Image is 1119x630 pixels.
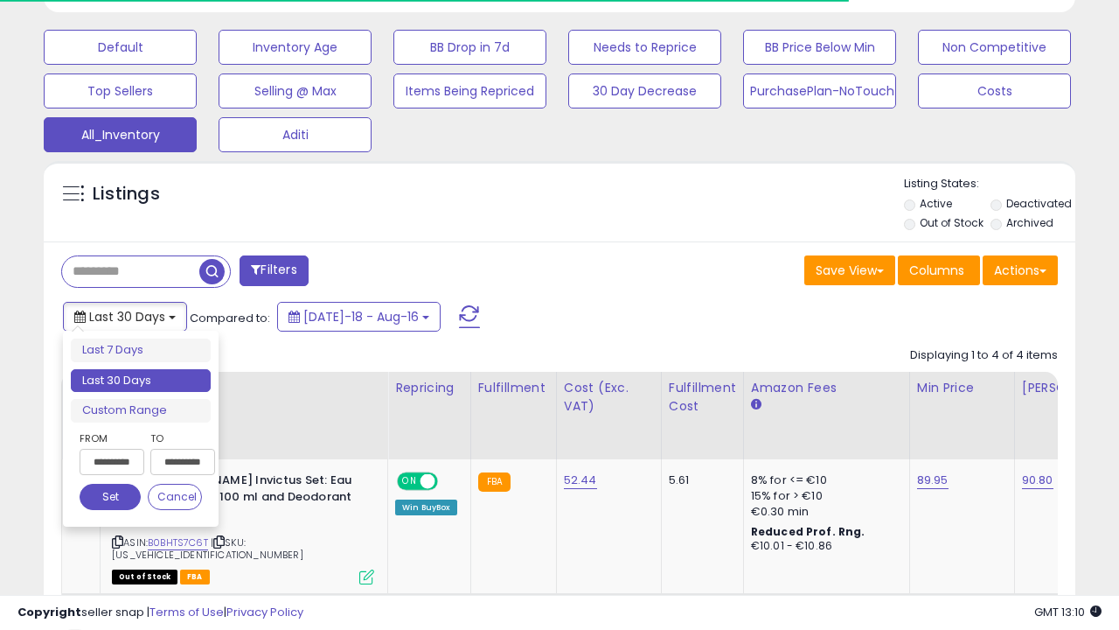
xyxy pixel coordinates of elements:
span: All listings that are currently out of stock and unavailable for purchase on Amazon [112,570,177,584]
div: seller snap | | [17,605,303,621]
div: Fulfillment [478,379,549,397]
button: BB Price Below Min [743,30,896,65]
a: 89.95 [917,472,949,489]
button: BB Drop in 7d [393,30,546,65]
button: Actions [983,255,1058,285]
span: ON [399,474,420,489]
li: Last 30 Days [71,369,211,393]
button: Inventory Age [219,30,372,65]
button: Items Being Repriced [393,73,546,108]
b: Reduced Prof. Rng. [751,524,865,539]
div: Min Price [917,379,1007,397]
a: 90.80 [1022,472,1053,489]
div: Fulfillment Cost [669,379,736,416]
a: 52.44 [564,472,597,489]
div: 5.61 [669,472,730,488]
span: FBA [180,570,210,584]
button: Selling @ Max [219,73,372,108]
label: Out of Stock [920,215,983,230]
div: Amazon Fees [751,379,902,397]
span: Compared to: [190,310,270,326]
button: [DATE]-18 - Aug-16 [277,302,441,332]
div: Repricing [395,379,463,397]
div: €0.30 min [751,504,896,520]
label: Active [920,196,952,211]
span: Last 30 Days [89,308,165,325]
button: Set [80,484,141,510]
div: Win BuyBox [395,500,457,515]
button: Top Sellers [44,73,197,108]
div: 8% for <= €10 [751,472,896,488]
button: Needs to Reprice [568,30,721,65]
a: Privacy Policy [226,604,303,620]
span: [DATE]-18 - Aug-16 [303,308,419,325]
small: FBA [478,472,511,492]
a: B0BHTS7C6T [148,535,208,550]
button: PurchasePlan-NoTouch [743,73,896,108]
button: All_Inventory [44,117,197,152]
label: Archived [1006,215,1053,230]
button: Cancel [148,484,202,510]
button: Last 30 Days [63,302,187,332]
label: Deactivated [1006,196,1072,211]
button: Save View [804,255,895,285]
button: Columns [898,255,980,285]
a: Terms of Use [149,604,224,620]
button: Non Competitive [918,30,1071,65]
p: Listing States: [904,176,1075,192]
label: From [80,430,141,447]
div: Displaying 1 to 4 of 4 items [910,347,1058,364]
span: | SKU: [US_VEHICLE_IDENTIFICATION_NUMBER] [112,535,303,562]
span: OFF [435,474,463,489]
button: 30 Day Decrease [568,73,721,108]
div: ASIN: [112,472,374,583]
b: [PERSON_NAME] Invictus Set: Eau de Toilette 100 ml and Deodorant 100 ml [151,472,364,526]
li: Custom Range [71,399,211,423]
small: Amazon Fees. [751,397,761,413]
span: Columns [909,262,964,279]
div: Title [108,379,380,397]
div: €10.01 - €10.86 [751,539,896,554]
div: 15% for > €10 [751,488,896,504]
div: Cost (Exc. VAT) [564,379,654,416]
h5: Listings [93,182,160,206]
button: Aditi [219,117,372,152]
button: Default [44,30,197,65]
li: Last 7 Days [71,339,211,362]
button: Filters [240,255,308,286]
span: 2025-09-16 13:10 GMT [1034,604,1102,620]
label: To [150,430,202,447]
button: Costs [918,73,1071,108]
strong: Copyright [17,604,81,620]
